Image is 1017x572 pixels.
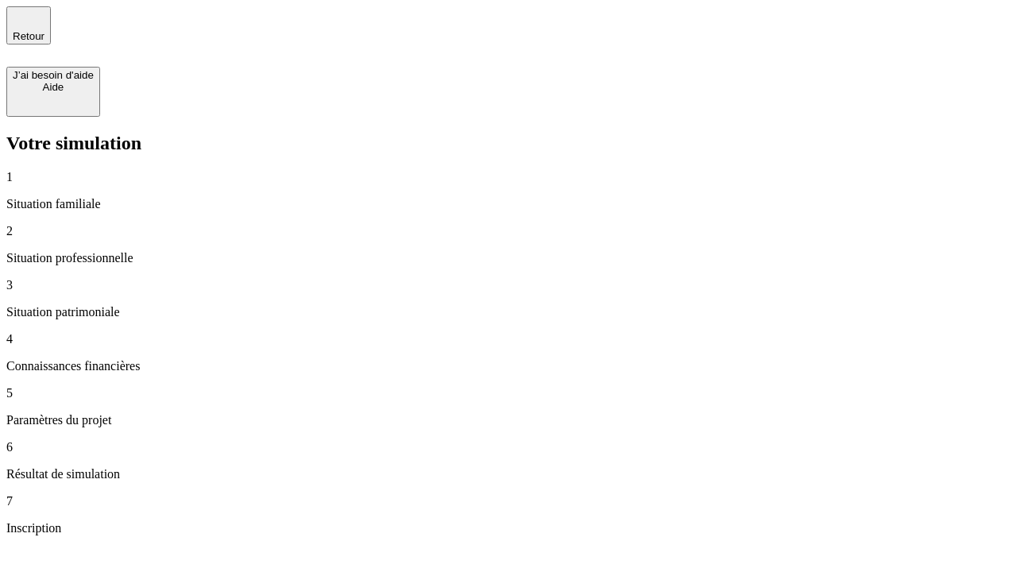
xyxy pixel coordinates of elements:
span: Retour [13,30,44,42]
p: Situation patrimoniale [6,305,1011,319]
p: 1 [6,170,1011,184]
p: 7 [6,494,1011,508]
p: Paramètres du projet [6,413,1011,427]
p: 3 [6,278,1011,292]
p: Situation familiale [6,197,1011,211]
p: 6 [6,440,1011,454]
p: Résultat de simulation [6,467,1011,481]
button: Retour [6,6,51,44]
p: 4 [6,332,1011,346]
p: 5 [6,386,1011,400]
p: Situation professionnelle [6,251,1011,265]
p: Inscription [6,521,1011,535]
h2: Votre simulation [6,133,1011,154]
div: Aide [13,81,94,93]
p: 2 [6,224,1011,238]
div: J’ai besoin d'aide [13,69,94,81]
p: Connaissances financières [6,359,1011,373]
button: J’ai besoin d'aideAide [6,67,100,117]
